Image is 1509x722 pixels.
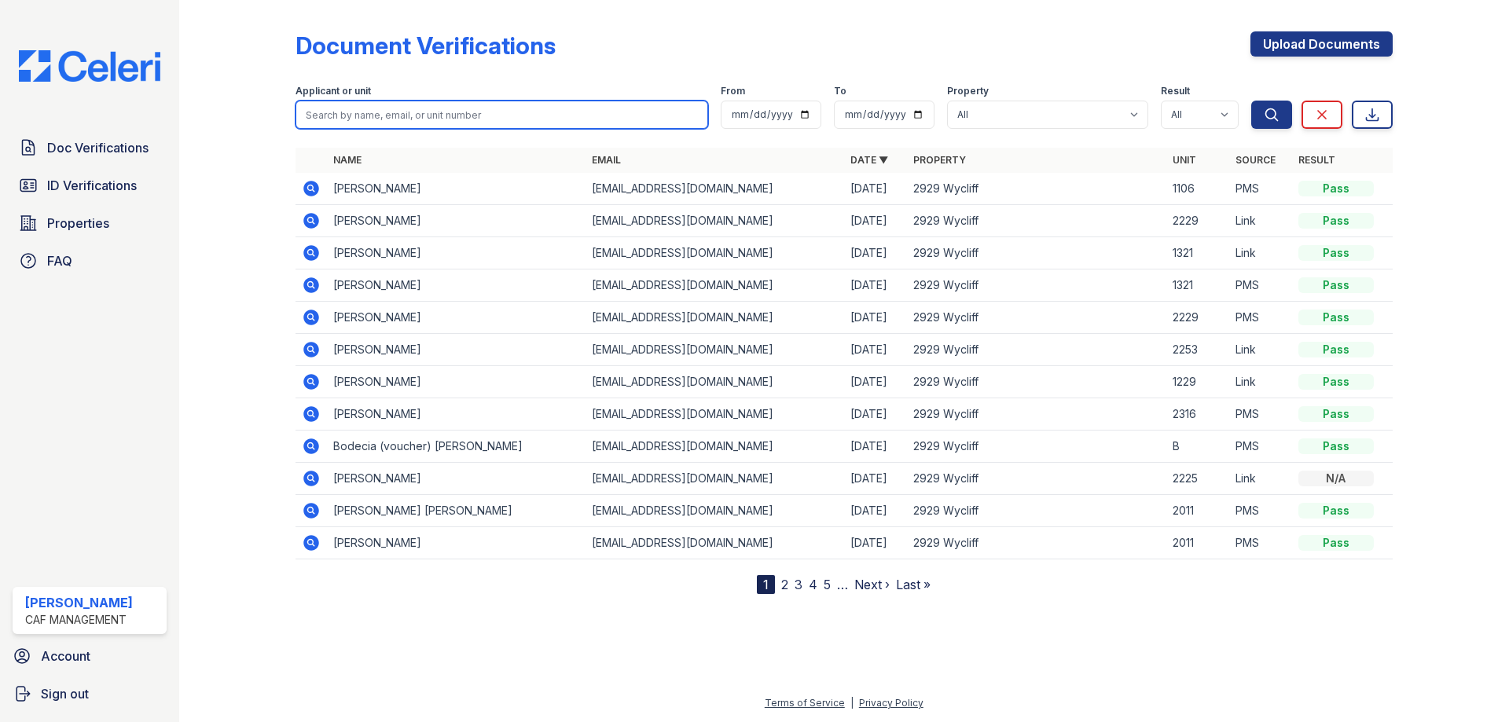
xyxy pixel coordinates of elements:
td: [PERSON_NAME] [327,527,586,559]
a: 5 [824,577,831,592]
td: [DATE] [844,398,907,431]
td: [EMAIL_ADDRESS][DOMAIN_NAME] [586,431,844,463]
td: [PERSON_NAME] [PERSON_NAME] [327,495,586,527]
a: Email [592,154,621,166]
img: CE_Logo_Blue-a8612792a0a2168367f1c8372b55b34899dd931a85d93a1a3d3e32e68fde9ad4.png [6,50,173,82]
label: To [834,85,846,97]
div: CAF Management [25,612,133,628]
a: FAQ [13,245,167,277]
td: 1321 [1166,269,1229,302]
a: Properties [13,207,167,239]
div: Pass [1298,503,1374,519]
td: B [1166,431,1229,463]
td: 1321 [1166,237,1229,269]
td: [DATE] [844,334,907,366]
td: [DATE] [844,431,907,463]
td: [PERSON_NAME] [327,302,586,334]
td: [DATE] [844,269,907,302]
label: From [721,85,745,97]
a: Last » [896,577,931,592]
div: Pass [1298,310,1374,325]
td: [EMAIL_ADDRESS][DOMAIN_NAME] [586,237,844,269]
span: FAQ [47,251,72,270]
td: [EMAIL_ADDRESS][DOMAIN_NAME] [586,398,844,431]
a: Name [333,154,362,166]
td: [PERSON_NAME] [327,366,586,398]
td: [EMAIL_ADDRESS][DOMAIN_NAME] [586,302,844,334]
td: 2253 [1166,334,1229,366]
div: Pass [1298,374,1374,390]
td: [EMAIL_ADDRESS][DOMAIN_NAME] [586,205,844,237]
div: [PERSON_NAME] [25,593,133,612]
td: 2929 Wycliff [907,463,1166,495]
td: [DATE] [844,302,907,334]
div: Pass [1298,438,1374,454]
td: 1106 [1166,173,1229,205]
a: Unit [1173,154,1196,166]
td: [EMAIL_ADDRESS][DOMAIN_NAME] [586,173,844,205]
td: 2929 Wycliff [907,269,1166,302]
label: Property [947,85,989,97]
td: PMS [1229,302,1292,334]
div: | [850,697,854,709]
td: [EMAIL_ADDRESS][DOMAIN_NAME] [586,334,844,366]
td: PMS [1229,495,1292,527]
td: 2229 [1166,302,1229,334]
span: Doc Verifications [47,138,149,157]
div: Pass [1298,245,1374,261]
div: 1 [757,575,775,594]
span: Account [41,647,90,665]
td: [PERSON_NAME] [327,463,586,495]
a: Property [913,154,966,166]
td: [DATE] [844,205,907,237]
a: Terms of Service [765,697,845,709]
span: ID Verifications [47,176,137,195]
td: [PERSON_NAME] [327,269,586,302]
td: Link [1229,334,1292,366]
a: 3 [795,577,802,592]
td: PMS [1229,269,1292,302]
a: Result [1298,154,1335,166]
div: N/A [1298,471,1374,486]
input: Search by name, email, or unit number [296,101,708,129]
a: Doc Verifications [13,132,167,163]
td: 2011 [1166,495,1229,527]
td: Link [1229,205,1292,237]
td: [DATE] [844,495,907,527]
td: 2929 Wycliff [907,398,1166,431]
div: Pass [1298,277,1374,293]
label: Applicant or unit [296,85,371,97]
td: 2929 Wycliff [907,205,1166,237]
td: [PERSON_NAME] [327,334,586,366]
td: [PERSON_NAME] [327,237,586,269]
a: Sign out [6,678,173,709]
td: [PERSON_NAME] [327,173,586,205]
span: Properties [47,214,109,233]
td: [EMAIL_ADDRESS][DOMAIN_NAME] [586,269,844,302]
a: 2 [781,577,788,592]
td: [DATE] [844,366,907,398]
div: Pass [1298,535,1374,551]
div: Document Verifications [296,31,556,60]
td: 2929 Wycliff [907,237,1166,269]
div: Pass [1298,213,1374,229]
td: 2929 Wycliff [907,527,1166,559]
div: Pass [1298,342,1374,357]
td: 2929 Wycliff [907,302,1166,334]
span: Sign out [41,684,89,703]
td: PMS [1229,527,1292,559]
a: ID Verifications [13,170,167,201]
td: 2011 [1166,527,1229,559]
span: … [837,575,848,594]
td: 2929 Wycliff [907,366,1166,398]
td: [EMAIL_ADDRESS][DOMAIN_NAME] [586,527,844,559]
td: Link [1229,463,1292,495]
div: Pass [1298,406,1374,422]
td: [PERSON_NAME] [327,205,586,237]
label: Result [1161,85,1190,97]
td: 2229 [1166,205,1229,237]
td: Bodecia (voucher) [PERSON_NAME] [327,431,586,463]
a: 4 [809,577,817,592]
td: Link [1229,366,1292,398]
